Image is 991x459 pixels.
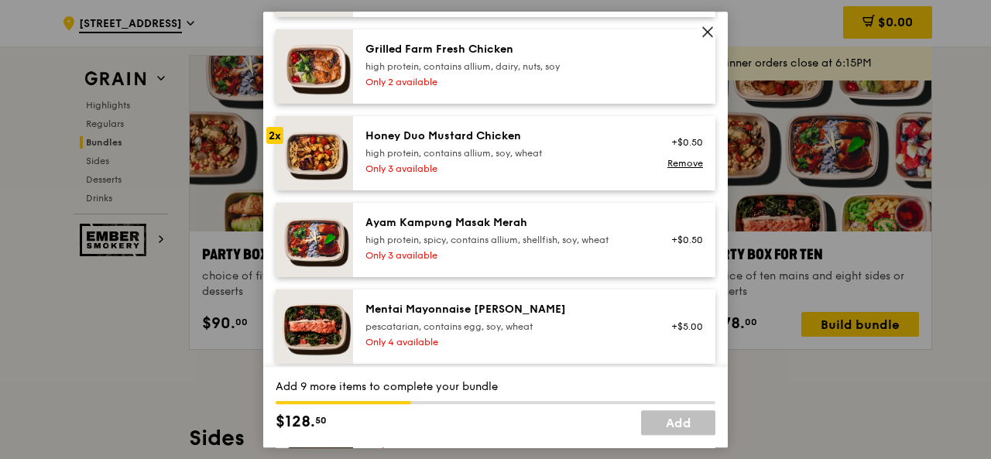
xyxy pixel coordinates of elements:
a: Add [641,410,715,435]
div: Only 3 available [365,249,643,262]
div: Ayam Kampung Masak Merah [365,215,643,231]
div: Mentai Mayonnaise [PERSON_NAME] [365,302,643,317]
div: Only 3 available [365,163,643,175]
div: Only 4 available [365,336,643,348]
div: high protein, contains allium, soy, wheat [365,147,643,159]
div: +$5.00 [662,320,703,333]
img: daily_normal_HORZ-Grilled-Farm-Fresh-Chicken.jpg [276,29,353,104]
img: daily_normal_Mentai-Mayonnaise-Aburi-Salmon-HORZ.jpg [276,289,353,364]
div: Honey Duo Mustard Chicken [365,128,643,144]
div: Grilled Farm Fresh Chicken [365,42,643,57]
div: Only 2 available [365,76,643,88]
div: 2x [266,127,283,144]
img: daily_normal_Ayam_Kampung_Masak_Merah_Horizontal_.jpg [276,203,353,277]
span: $128. [276,410,315,433]
a: Remove [667,158,703,169]
div: +$0.50 [662,234,703,246]
span: 50 [315,414,327,426]
img: daily_normal_Honey_Duo_Mustard_Chicken__Horizontal_.jpg [276,116,353,190]
div: high protein, spicy, contains allium, shellfish, soy, wheat [365,234,643,246]
div: +$0.50 [662,136,703,149]
div: high protein, contains allium, dairy, nuts, soy [365,60,643,73]
div: Add 9 more items to complete your bundle [276,379,715,395]
div: pescatarian, contains egg, soy, wheat [365,320,643,333]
